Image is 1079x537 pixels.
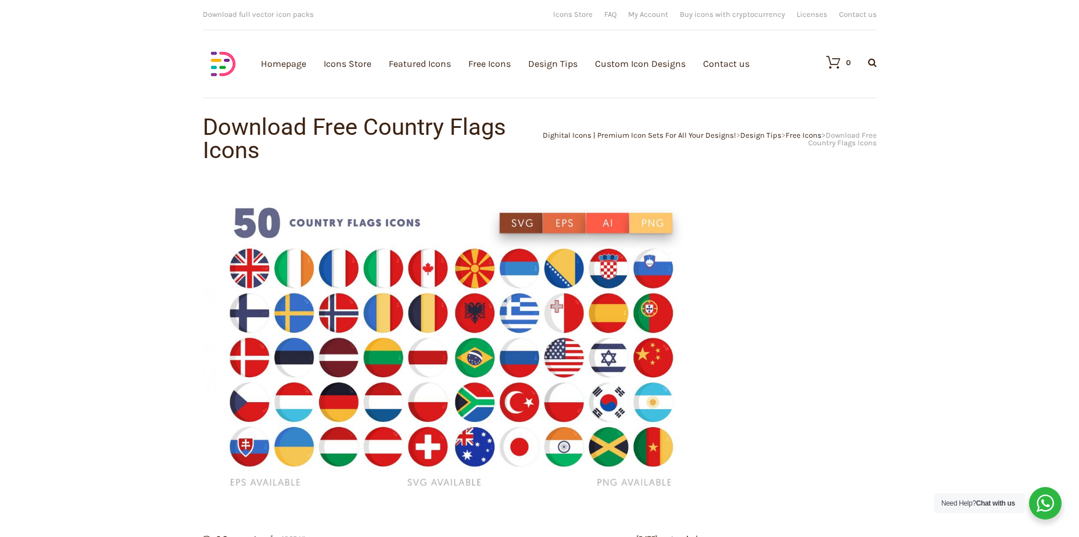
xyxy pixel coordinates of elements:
[808,131,877,147] span: Download Free Country Flags Icons
[628,10,668,18] a: My Account
[941,499,1015,507] span: Need Help?
[203,182,702,515] img: Download Country Flags Icons
[203,116,540,162] h1: Download Free Country Flags Icons
[976,499,1015,507] strong: Chat with us
[797,10,827,18] a: Licenses
[680,10,785,18] a: Buy icons with cryptocurrency
[553,10,593,18] a: Icons Store
[839,10,877,18] a: Contact us
[740,131,782,139] a: Design Tips
[815,55,851,69] a: 0
[604,10,616,18] a: FAQ
[786,131,822,139] a: Free Icons
[543,131,736,139] a: Dighital Icons | Premium Icon Sets For All Your Designs!
[846,59,851,66] div: 0
[540,131,877,146] div: > > >
[203,10,314,19] span: Download full vector icon packs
